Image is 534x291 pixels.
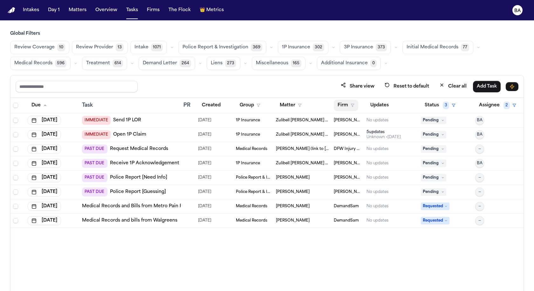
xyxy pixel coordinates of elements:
[134,44,148,51] span: Intake
[317,57,381,70] button: Additional Insurance0
[178,41,266,54] button: Police Report & Investigation369
[435,81,470,92] button: Clear all
[321,60,368,67] span: Additional Insurance
[278,41,328,54] button: 1P Insurance302
[344,44,373,51] span: 3P Insurance
[45,4,62,16] button: Day 1
[139,57,195,70] button: Demand Letter264
[8,7,15,13] img: Finch Logo
[10,41,69,54] button: Review Coverage10
[20,4,42,16] button: Intakes
[211,60,222,67] span: Liens
[256,60,288,67] span: Miscellaneous
[180,60,191,67] span: 264
[506,82,518,91] button: Immediate Task
[124,4,140,16] button: Tasks
[182,44,248,51] span: Police Report & Investigation
[225,60,236,67] span: 273
[381,81,433,92] button: Reset to default
[57,44,65,51] span: 10
[207,57,240,70] button: Liens273
[313,44,324,51] span: 302
[93,4,120,16] button: Overview
[251,44,262,51] span: 369
[282,44,310,51] span: 1P Insurance
[337,81,378,92] button: Share view
[76,44,113,51] span: Review Provider
[143,60,177,67] span: Demand Letter
[55,60,66,67] span: 596
[402,41,473,54] button: Initial Medical Records77
[14,60,52,67] span: Medical Records
[14,44,55,51] span: Review Coverage
[8,7,15,13] a: Home
[66,4,89,16] button: Matters
[28,216,61,225] button: [DATE]
[252,57,305,70] button: Miscellaneous165
[130,41,167,54] button: Intake1071
[10,57,71,70] button: Medical Records596
[166,4,193,16] button: The Flock
[151,44,163,51] span: 1071
[116,44,124,51] span: 13
[291,60,301,67] span: 165
[113,60,123,67] span: 614
[407,44,458,51] span: Initial Medical Records
[82,57,127,70] button: Treatment614
[144,4,162,16] button: Firms
[10,31,524,37] h3: Global Filters
[197,4,226,16] button: crownMetrics
[473,81,501,92] button: Add Task
[86,60,110,67] span: Treatment
[370,60,377,67] span: 0
[340,41,391,54] button: 3P Insurance373
[376,44,387,51] span: 373
[72,41,128,54] button: Review Provider13
[461,44,469,51] span: 77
